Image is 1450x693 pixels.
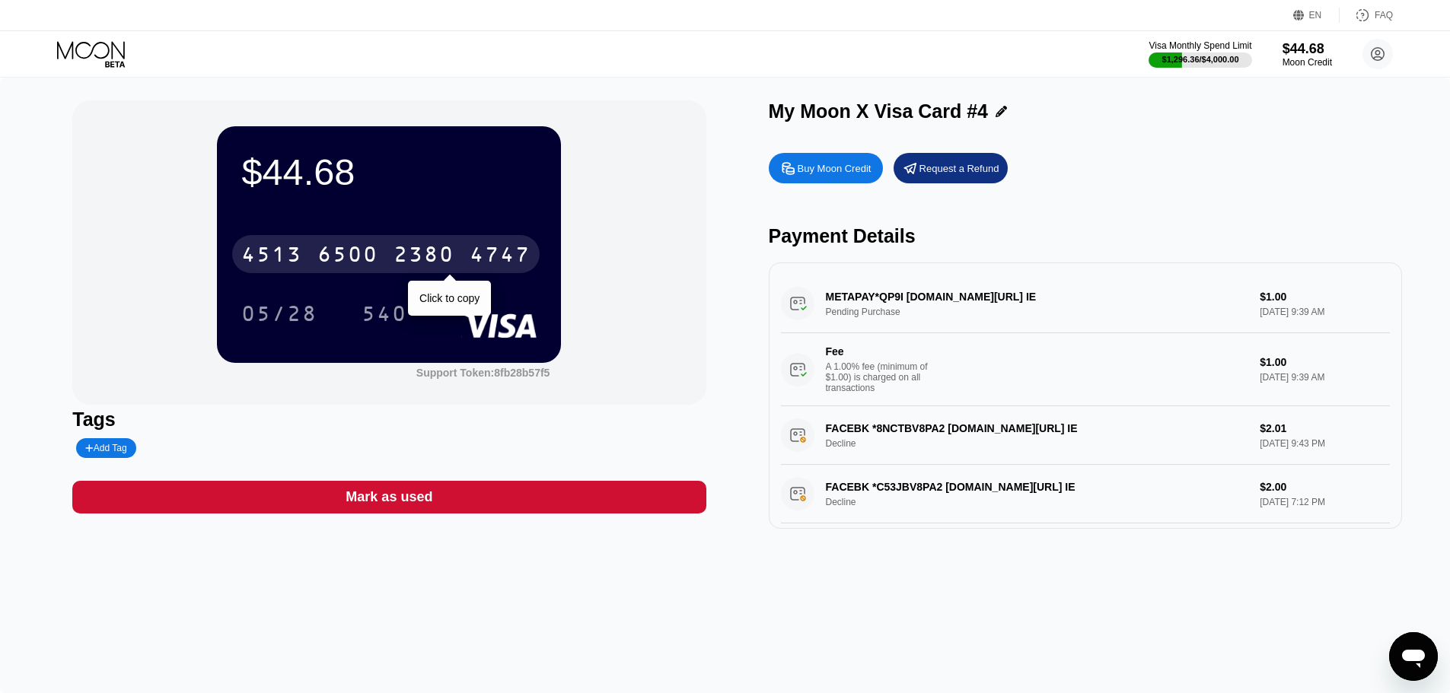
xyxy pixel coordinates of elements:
div: 4513 [241,244,302,269]
iframe: Button to launch messaging window [1389,632,1438,681]
div: 2380 [394,244,454,269]
div: 6500 [317,244,378,269]
div: FAQ [1340,8,1393,23]
div: Payment Details [769,225,1402,247]
div: Mark as used [72,481,706,513]
div: Buy Moon Credit [798,162,872,175]
div: EN [1309,10,1322,21]
div: Tags [72,408,706,431]
div: $44.68Moon Credit [1283,41,1332,68]
div: Click to copy [419,292,480,304]
div: Mark as used [346,488,432,506]
div: $1.00 [1260,356,1389,368]
div: $1,296.36 / $4,000.00 [1162,55,1239,64]
div: FeeA 1.00% fee (minimum of $1.00) is charged on all transactions$1.00[DATE] 9:39 AM [781,333,1390,406]
div: 4513650023804747 [232,235,540,273]
div: Fee [826,345,932,358]
div: Support Token: 8fb28b57f5 [416,367,550,379]
div: 4747 [470,244,531,269]
div: $44.68 [1283,41,1332,57]
div: My Moon X Visa Card #4 [769,100,989,122]
div: A 1.00% fee (minimum of $1.00) is charged on all transactions [826,361,940,393]
div: 540 [362,304,407,328]
div: Support Token:8fb28b57f5 [416,367,550,379]
div: Visa Monthly Spend Limit [1149,40,1251,51]
div: 540 [350,294,419,332]
div: Moon Credit [1283,57,1332,68]
div: EN [1293,8,1340,23]
div: 05/28 [241,304,317,328]
div: Add Tag [85,443,126,453]
div: Request a Refund [919,162,999,175]
div: FAQ [1375,10,1393,21]
div: Buy Moon Credit [769,153,883,183]
div: $44.68 [241,151,537,193]
div: [DATE] 9:39 AM [1260,372,1389,383]
div: Add Tag [76,438,135,458]
div: Request a Refund [894,153,1008,183]
div: 05/28 [230,294,329,332]
div: Visa Monthly Spend Limit$1,296.36/$4,000.00 [1149,40,1251,68]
